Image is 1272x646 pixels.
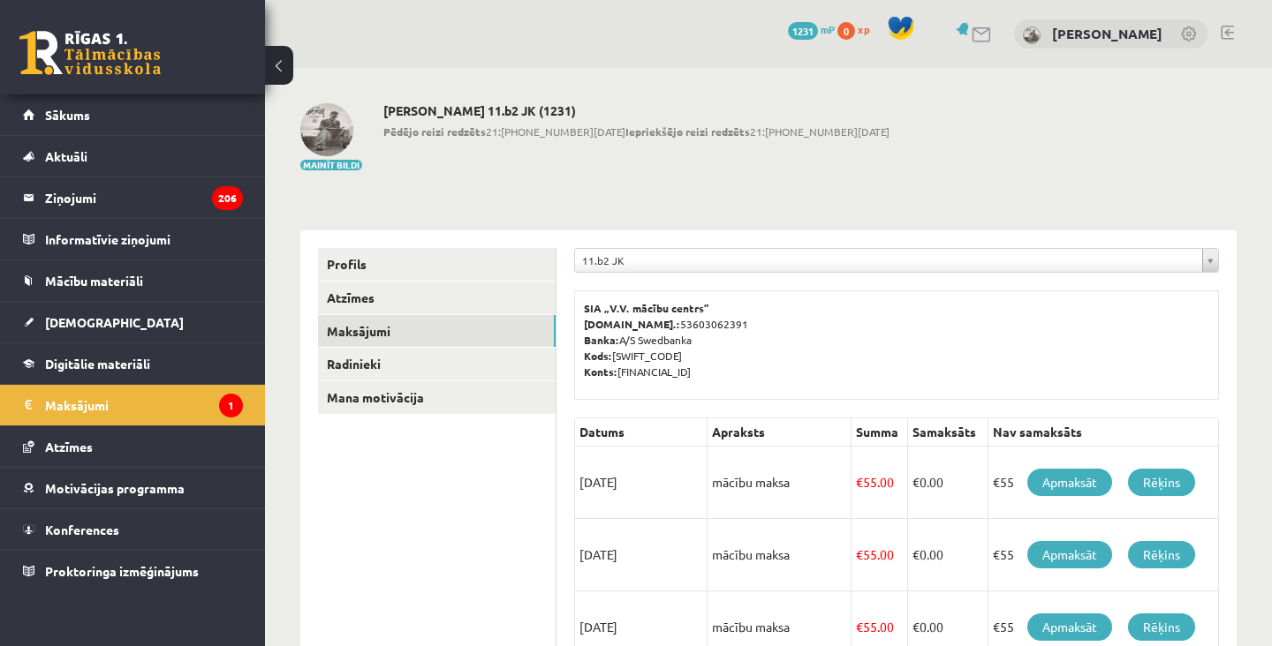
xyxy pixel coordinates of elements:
th: Summa [852,418,908,447]
td: mācību maksa [708,519,852,591]
td: [DATE] [575,519,708,591]
a: Rēķins [1128,613,1195,641]
a: Apmaksāt [1027,469,1112,496]
a: Rēķins [1128,541,1195,568]
span: 1231 [788,22,818,40]
b: SIA „V.V. mācību centrs” [584,301,710,315]
span: € [912,474,920,490]
b: Iepriekšējo reizi redzēts [625,124,750,139]
a: Motivācijas programma [23,468,243,508]
a: Maksājumi [318,315,556,348]
a: 11.b2 JK [575,249,1218,272]
span: Motivācijas programma [45,480,185,496]
td: [DATE] [575,447,708,519]
span: 21:[PHONE_NUMBER][DATE] 21:[PHONE_NUMBER][DATE] [383,124,890,139]
a: Apmaksāt [1027,541,1112,568]
b: Konts: [584,364,617,379]
span: 11.b2 JK [582,249,1195,272]
a: Rēķins [1128,469,1195,496]
legend: Informatīvie ziņojumi [45,219,243,259]
button: Mainīt bildi [300,160,362,170]
span: € [856,546,863,562]
legend: Ziņojumi [45,177,243,218]
img: Eldars Nabijevs [1023,26,1041,44]
span: Digitālie materiāli [45,356,150,372]
a: Aktuāli [23,136,243,177]
a: Konferences [23,509,243,550]
th: Samaksāts [908,418,988,447]
td: 55.00 [852,447,908,519]
b: Kods: [584,349,612,363]
span: 0 [837,22,855,40]
a: Informatīvie ziņojumi [23,219,243,259]
span: € [856,619,863,635]
b: Banka: [584,333,619,347]
a: Atzīmes [318,282,556,314]
td: 0.00 [908,447,988,519]
a: Radinieki [318,348,556,380]
a: Rīgas 1. Tālmācības vidusskola [19,31,161,75]
span: € [912,619,920,635]
a: Profils [318,248,556,281]
span: [DEMOGRAPHIC_DATA] [45,314,184,330]
span: Mācību materiāli [45,273,143,289]
th: Nav samaksāts [988,418,1218,447]
a: Proktoringa izmēģinājums [23,551,243,591]
a: 0 xp [837,22,878,36]
span: xp [858,22,869,36]
span: € [856,474,863,490]
a: [PERSON_NAME] [1052,25,1162,42]
span: Aktuāli [45,148,87,164]
td: €55 [988,519,1218,591]
img: Eldars Nabijevs [300,103,353,156]
a: Mana motivācija [318,381,556,414]
td: 55.00 [852,519,908,591]
a: Ziņojumi206 [23,177,243,218]
span: € [912,546,920,562]
a: Mācību materiāli [23,260,243,301]
td: 0.00 [908,519,988,591]
span: Konferences [45,522,119,537]
b: [DOMAIN_NAME].: [584,317,680,331]
th: Apraksts [708,418,852,447]
legend: Maksājumi [45,385,243,425]
span: Atzīmes [45,439,93,454]
b: Pēdējo reizi redzēts [383,124,486,139]
span: mP [821,22,835,36]
p: 53603062391 A/S Swedbanka [SWIFT_CODE] [FINANCIAL_ID] [584,300,1209,379]
span: Proktoringa izmēģinājums [45,563,199,579]
i: 1 [219,394,243,417]
i: 206 [212,186,243,210]
a: 1231 mP [788,22,835,36]
a: [DEMOGRAPHIC_DATA] [23,302,243,342]
td: mācību maksa [708,447,852,519]
th: Datums [575,418,708,447]
a: Maksājumi1 [23,385,243,425]
span: Sākums [45,107,90,123]
h2: [PERSON_NAME] 11.b2 JK (1231) [383,103,890,118]
td: €55 [988,447,1218,519]
a: Sākums [23,94,243,135]
a: Atzīmes [23,426,243,467]
a: Digitālie materiāli [23,343,243,384]
a: Apmaksāt [1027,613,1112,641]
